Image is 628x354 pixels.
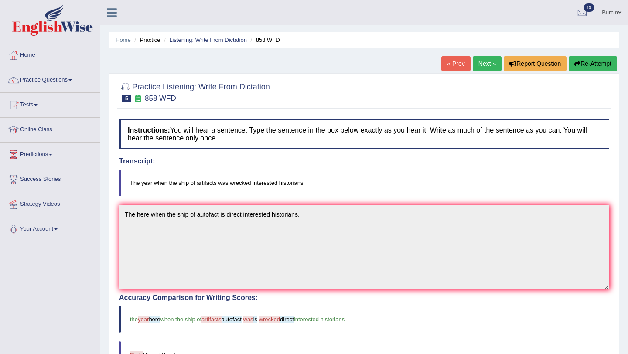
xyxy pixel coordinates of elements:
[473,56,502,71] a: Next »
[119,119,609,149] h4: You will hear a sentence. Type the sentence in the box below exactly as you hear it. Write as muc...
[0,192,100,214] a: Strategy Videos
[119,81,270,102] h2: Practice Listening: Write From Dictation
[122,95,131,102] span: 5
[569,56,617,71] button: Re-Attempt
[0,68,100,90] a: Practice Questions
[259,316,280,323] span: wrecked
[169,37,247,43] a: Listening: Write From Dictation
[441,56,470,71] a: « Prev
[132,36,160,44] li: Practice
[160,316,201,323] span: when the ship of
[145,94,176,102] small: 858 WFD
[119,170,609,196] blockquote: The year when the ship of artifacts was wrecked interested historians.
[149,316,160,323] span: here
[0,93,100,115] a: Tests
[138,316,149,323] span: year
[584,3,594,12] span: 19
[253,316,257,323] span: is
[201,316,222,323] span: artifacts
[0,217,100,239] a: Your Account
[116,37,131,43] a: Home
[0,118,100,140] a: Online Class
[294,316,345,323] span: interested historians
[280,316,294,323] span: direct
[130,316,138,323] span: the
[249,36,280,44] li: 858 WFD
[119,294,609,302] h4: Accuracy Comparison for Writing Scores:
[222,316,242,323] span: autofact
[0,43,100,65] a: Home
[128,126,170,134] b: Instructions:
[243,316,253,323] span: was
[0,167,100,189] a: Success Stories
[133,95,143,103] small: Exam occurring question
[119,157,609,165] h4: Transcript:
[0,143,100,164] a: Predictions
[504,56,567,71] button: Report Question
